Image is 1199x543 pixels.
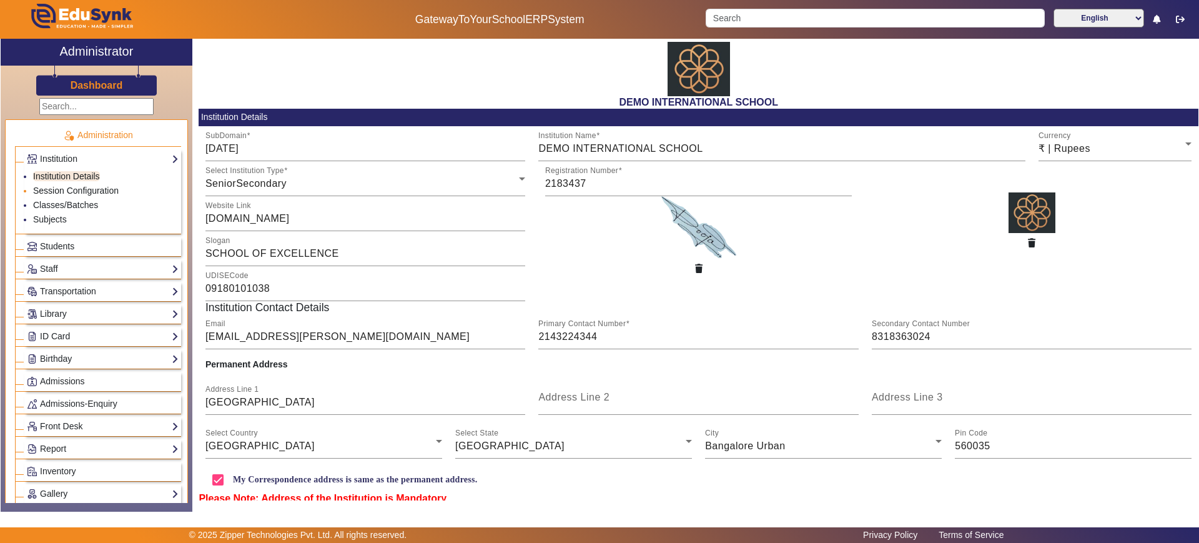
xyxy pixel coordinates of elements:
[205,201,251,209] mat-label: Website Link
[872,395,1192,410] input: Address Line 3
[33,171,100,181] a: Institution Details
[205,385,259,393] mat-label: Address Line 1
[538,329,859,344] input: Primary Contact Number
[27,464,179,479] a: Inventory
[932,527,1010,543] a: Terms of Service
[40,241,74,251] span: Students
[40,399,117,409] span: Admissions-Enquiry
[205,211,526,226] input: Website Link
[63,130,74,141] img: Administration.png
[205,281,526,296] input: UDISECode
[205,236,230,244] mat-label: Slogan
[857,527,924,543] a: Privacy Policy
[205,131,247,139] mat-label: SubDomain
[538,131,596,139] mat-label: Institution Name
[27,397,179,411] a: Admissions-Enquiry
[661,196,736,259] img: 8b3c180f-39eb-44eb-9e9f-c64d00e4827a
[60,44,134,59] h2: Administrator
[455,441,565,451] span: [GEOGRAPHIC_DATA]
[40,466,76,476] span: Inventory
[1039,131,1071,139] mat-label: Currency
[205,319,225,327] mat-label: Email
[668,42,730,96] img: abdd4561-dfa5-4bc5-9f22-bd710a8d2831
[955,439,1192,454] input: Pin Code
[230,474,478,485] label: My Correspondence address is same as the permanent address.
[205,441,315,451] span: [GEOGRAPHIC_DATA]
[40,376,85,386] span: Admissions
[33,214,67,224] a: Subjects
[205,166,284,174] mat-label: Select Institution Type
[538,319,626,327] mat-label: Primary Contact Number
[205,141,526,156] input: SubDomain
[705,441,785,451] span: Bangalore Urban
[27,467,37,476] img: Inventory.png
[199,492,1198,504] h6: Please Note: Address of the Institution is Mandatory
[33,186,119,196] a: Session Configuration
[538,392,609,402] mat-label: Address Line 2
[15,129,181,142] p: Administration
[955,429,987,437] mat-label: Pin Code
[205,359,288,369] b: Permanent Address
[199,96,1198,108] h2: DEMO INTERNATIONAL SCHOOL
[27,239,179,254] a: Students
[1,39,192,66] a: Administrator
[189,529,407,542] p: © 2025 Zipper Technologies Pvt. Ltd. All rights reserved.
[205,271,249,279] mat-label: UDISECode
[27,374,179,389] a: Admissions
[706,9,1044,27] input: Search
[27,242,37,251] img: Students.png
[872,319,970,327] mat-label: Secondary Contact Number
[538,141,1025,156] input: Institution Name
[455,429,498,437] mat-label: Select State
[872,329,1192,344] input: Secondary Contact Number
[307,13,693,26] h5: GatewayToYourSchoolERPSystem
[27,377,37,386] img: Admissions.png
[39,98,154,115] input: Search...
[70,79,124,92] a: Dashboard
[1039,143,1090,154] span: ₹ | Rupees
[205,329,526,344] input: Email
[71,79,123,91] h3: Dashboard
[199,109,1198,126] mat-card-header: Institution Details
[872,392,943,402] mat-label: Address Line 3
[205,429,258,437] mat-label: Select Country
[27,399,37,409] img: Behavior-reports.png
[705,429,719,437] mat-label: City
[205,178,287,189] span: SeniorSecondary
[199,301,1198,314] h5: Institution Contact Details
[545,166,618,174] mat-label: Registration Number
[205,246,526,261] input: Slogan
[205,395,526,410] input: Address Line 1
[538,395,859,410] input: Address Line 2
[33,200,98,210] a: Classes/Batches
[1009,192,1055,234] img: abdd4561-dfa5-4bc5-9f22-bd710a8d2831
[545,176,852,191] input: Registration Number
